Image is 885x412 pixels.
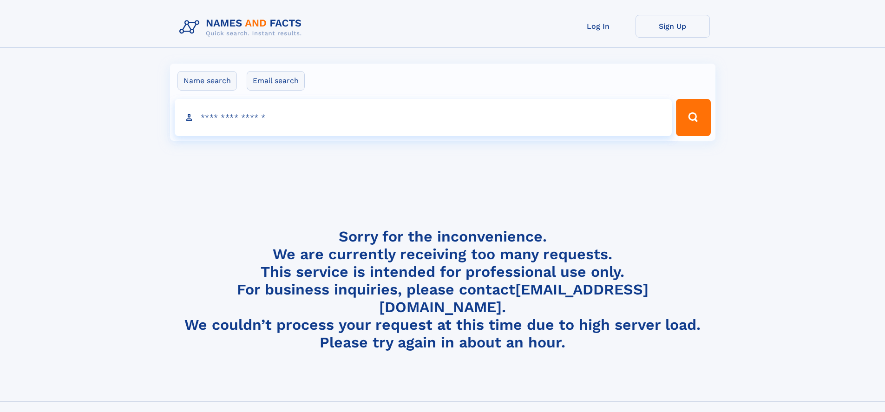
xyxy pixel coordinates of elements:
[176,15,309,40] img: Logo Names and Facts
[177,71,237,91] label: Name search
[176,228,710,352] h4: Sorry for the inconvenience. We are currently receiving too many requests. This service is intend...
[379,281,649,316] a: [EMAIL_ADDRESS][DOMAIN_NAME]
[175,99,672,136] input: search input
[247,71,305,91] label: Email search
[676,99,710,136] button: Search Button
[636,15,710,38] a: Sign Up
[561,15,636,38] a: Log In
